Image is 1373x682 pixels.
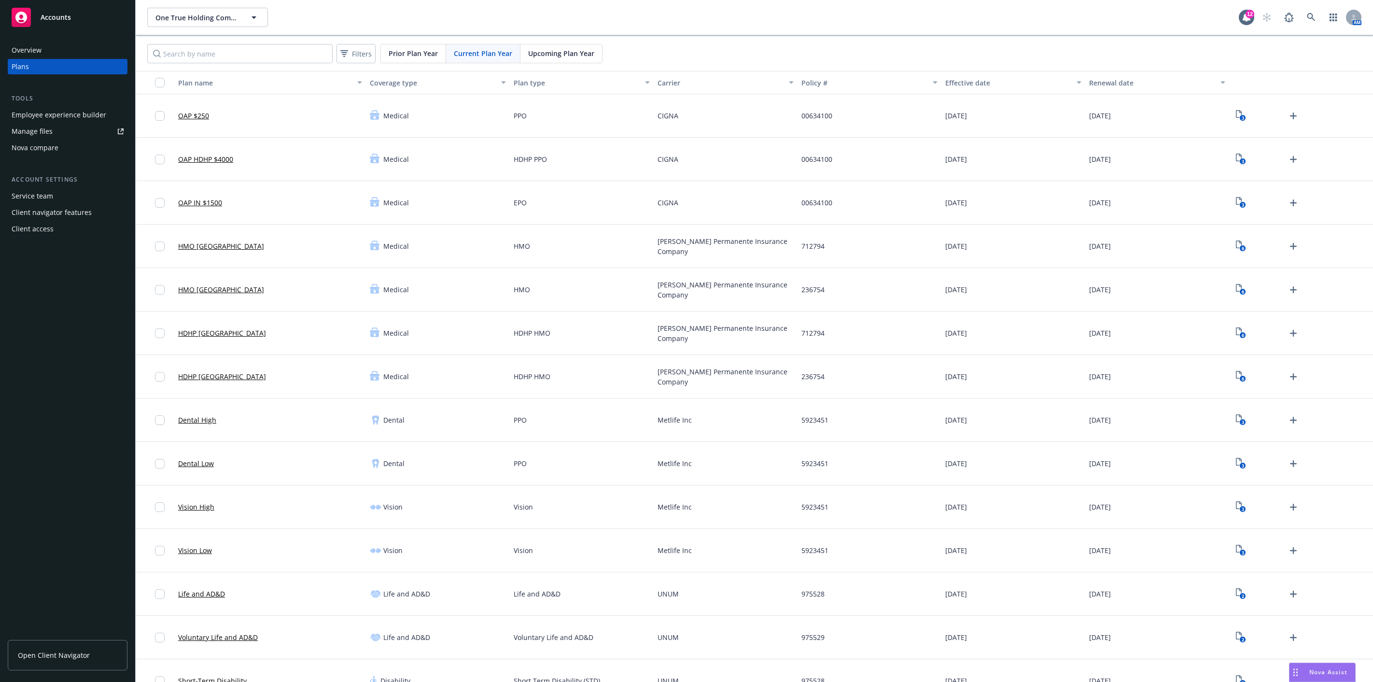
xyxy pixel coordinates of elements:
a: Upload Plan Documents [1286,630,1301,645]
span: 236754 [801,284,825,295]
span: [DATE] [945,328,967,338]
input: Toggle Row Selected [155,589,165,599]
a: View Plan Documents [1233,630,1248,645]
input: Toggle Row Selected [155,372,165,382]
span: [DATE] [945,415,967,425]
a: View Plan Documents [1233,195,1248,211]
div: Plans [12,59,29,74]
span: Prior Plan Year [389,48,438,58]
span: [DATE] [945,545,967,555]
input: Toggle Row Selected [155,111,165,121]
input: Toggle Row Selected [155,285,165,295]
span: [PERSON_NAME] Permanente Insurance Company [658,367,794,387]
a: View Plan Documents [1233,108,1248,124]
span: [DATE] [1089,111,1111,121]
span: 975528 [801,589,825,599]
button: Carrier [654,71,798,94]
div: Drag to move [1289,663,1302,682]
span: Medical [383,154,409,164]
a: OAP IN $1500 [178,198,222,208]
a: Upload Plan Documents [1286,282,1301,298]
span: [DATE] [945,589,967,599]
span: Medical [383,371,409,382]
a: Upload Plan Documents [1286,499,1301,515]
span: [DATE] [1089,415,1111,425]
span: [DATE] [1089,371,1111,382]
span: Metlife Inc [658,502,692,512]
span: Metlife Inc [658,415,692,425]
span: [DATE] [945,632,967,642]
a: View Plan Documents [1233,326,1248,341]
span: [DATE] [945,241,967,251]
a: Client navigator features [8,205,127,220]
div: Coverage type [370,78,495,88]
input: Toggle Row Selected [155,546,165,555]
a: Upload Plan Documents [1286,239,1301,254]
a: HDHP [GEOGRAPHIC_DATA] [178,328,266,338]
span: [DATE] [1089,284,1111,295]
span: Dental [383,415,405,425]
a: Client access [8,221,127,237]
text: 6 [1241,245,1244,252]
button: Policy # [798,71,941,94]
a: Overview [8,43,127,58]
span: Upcoming Plan Year [528,48,594,58]
span: Vision [383,545,403,555]
a: View Plan Documents [1233,239,1248,254]
text: 3 [1241,202,1244,208]
input: Toggle Row Selected [155,328,165,338]
span: Vision [383,502,403,512]
span: [DATE] [1089,154,1111,164]
a: Upload Plan Documents [1286,586,1301,602]
input: Toggle Row Selected [155,502,165,512]
text: 2 [1241,593,1244,599]
span: 00634100 [801,111,832,121]
span: 5923451 [801,502,828,512]
span: Medical [383,111,409,121]
a: Upload Plan Documents [1286,152,1301,167]
span: Medical [383,241,409,251]
span: Medical [383,328,409,338]
a: Upload Plan Documents [1286,369,1301,384]
span: Life and AD&D [514,589,560,599]
a: Dental High [178,415,216,425]
div: Policy # [801,78,927,88]
div: Client access [12,221,54,237]
a: Vision Low [178,545,212,555]
a: Dental Low [178,458,214,469]
button: Filters [336,44,376,63]
span: Vision [514,545,533,555]
span: CIGNA [658,111,678,121]
a: Vision High [178,502,214,512]
span: 712794 [801,241,825,251]
span: CIGNA [658,154,678,164]
span: Voluntary Life and AD&D [514,632,593,642]
span: [DATE] [945,154,967,164]
a: Upload Plan Documents [1286,326,1301,341]
div: Manage files [12,124,53,139]
button: Effective date [941,71,1085,94]
div: Renewal date [1089,78,1215,88]
input: Search by name [147,44,333,63]
text: 2 [1241,637,1244,643]
a: Voluntary Life and AD&D [178,632,258,642]
a: Nova compare [8,140,127,156]
div: Client navigator features [12,205,92,220]
input: Select all [155,78,165,87]
span: PPO [514,415,527,425]
input: Toggle Row Selected [155,633,165,642]
span: [DATE] [1089,458,1111,469]
button: Plan name [174,71,366,94]
span: Medical [383,284,409,295]
div: Nova compare [12,140,58,156]
span: UNUM [658,589,679,599]
a: View Plan Documents [1233,499,1248,515]
text: 6 [1241,289,1244,295]
div: Plan type [514,78,639,88]
a: Start snowing [1257,8,1276,27]
a: Upload Plan Documents [1286,108,1301,124]
span: [DATE] [945,458,967,469]
span: One True Holding Company [155,13,239,23]
span: Filters [338,47,374,61]
span: UNUM [658,632,679,642]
